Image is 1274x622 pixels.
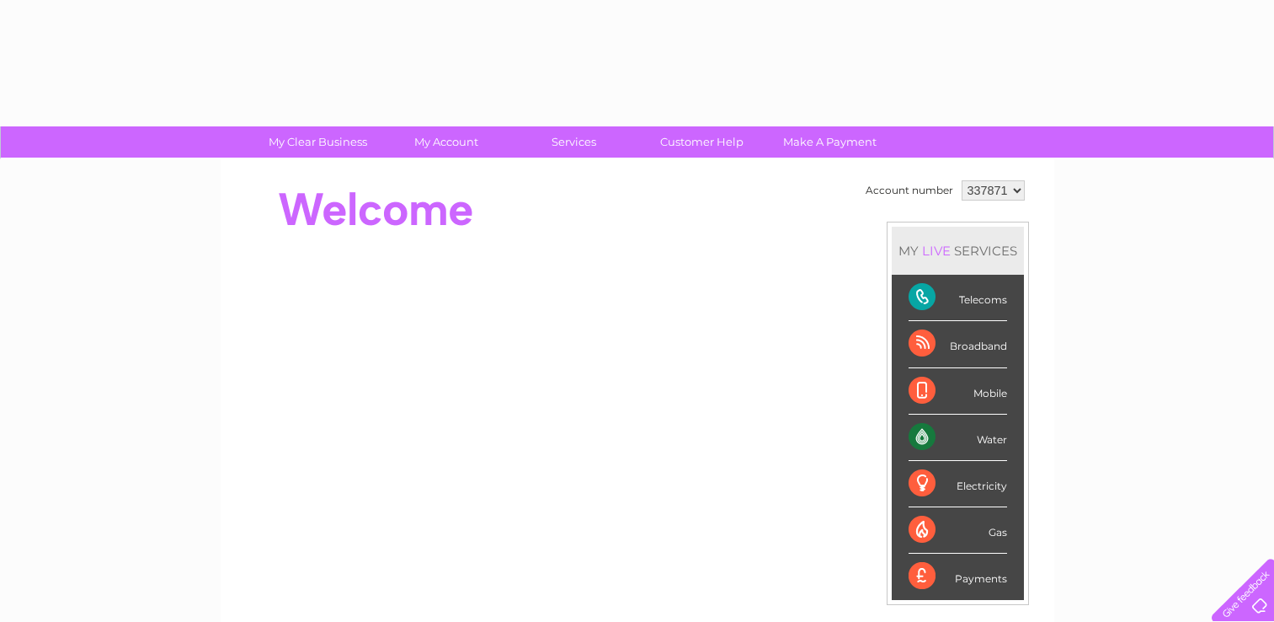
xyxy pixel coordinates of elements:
[909,368,1007,415] div: Mobile
[376,126,515,158] a: My Account
[909,461,1007,507] div: Electricity
[861,176,957,205] td: Account number
[909,275,1007,321] div: Telecoms
[504,126,643,158] a: Services
[909,507,1007,554] div: Gas
[892,227,1024,275] div: MY SERVICES
[632,126,771,158] a: Customer Help
[909,415,1007,461] div: Water
[248,126,387,158] a: My Clear Business
[909,554,1007,599] div: Payments
[919,243,954,259] div: LIVE
[909,321,1007,367] div: Broadband
[760,126,899,158] a: Make A Payment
